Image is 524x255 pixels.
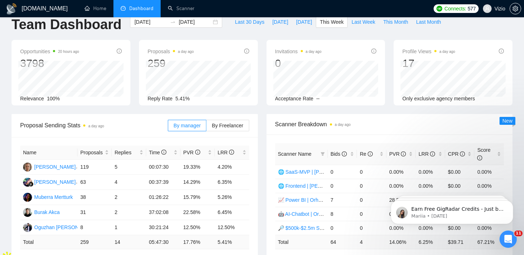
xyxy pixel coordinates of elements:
[23,179,76,185] a: SM[PERSON_NAME]
[183,150,200,155] span: PVR
[218,150,234,155] span: LRR
[460,151,465,156] span: info-circle
[180,175,215,190] td: 14.29%
[85,5,106,12] a: homeHome
[146,190,180,205] td: 01:26:22
[272,18,288,26] span: [DATE]
[215,205,249,220] td: 6.45%
[275,96,314,101] span: Acceptance Rate
[319,149,326,159] span: filter
[357,179,386,193] td: 0
[112,220,146,235] td: 1
[416,235,445,249] td: 6.25 %
[215,175,249,190] td: 6.35%
[348,16,379,28] button: Last Week
[500,231,517,248] iframe: Intercom live chat
[467,5,475,13] span: 577
[474,235,504,249] td: 67.21 %
[296,18,312,26] span: [DATE]
[20,121,168,130] span: Proposal Sending Stats
[292,16,316,28] button: [DATE]
[179,18,211,26] input: End date
[474,179,504,193] td: 0.00%
[34,208,60,216] div: Burak Akca
[146,175,180,190] td: 00:37:39
[335,123,351,127] time: a day ago
[168,5,194,12] a: searchScanner
[174,123,201,128] span: By manager
[357,165,386,179] td: 0
[306,50,322,54] time: a day ago
[278,225,337,231] a: 🔎 $500k-$2.5m Spent 💰
[77,220,112,235] td: 8
[77,175,112,190] td: 63
[320,18,344,26] span: This Week
[321,152,325,156] span: filter
[148,47,194,56] span: Proposals
[170,19,176,25] span: swap-right
[112,205,146,220] td: 2
[351,18,375,26] span: Last Week
[342,151,347,156] span: info-circle
[77,205,112,220] td: 31
[439,50,455,54] time: a day ago
[371,49,376,54] span: info-circle
[328,221,357,235] td: 0
[77,190,112,205] td: 38
[215,220,249,235] td: 12.50%
[357,221,386,235] td: 0
[357,235,386,249] td: 4
[23,164,76,169] a: SK[PERSON_NAME]
[23,163,32,172] img: SK
[215,190,249,205] td: 5.26%
[195,150,200,155] span: info-circle
[12,16,121,33] h1: Team Dashboard
[510,6,521,12] a: setting
[445,165,475,179] td: $0.00
[180,220,215,235] td: 12.50%
[380,185,524,236] iframe: Intercom notifications message
[47,96,60,101] span: 100%
[389,151,406,157] span: PVR
[275,47,322,56] span: Invitations
[34,223,98,231] div: Oguzhan [PERSON_NAME]
[231,16,268,28] button: Last 30 Days
[112,146,146,160] th: Replies
[357,193,386,207] td: 0
[134,18,167,26] input: Start date
[161,150,166,155] span: info-circle
[418,151,435,157] span: LRR
[115,149,138,156] span: Replies
[215,160,249,175] td: 4.20%
[444,5,466,13] span: Connects:
[112,190,146,205] td: 2
[34,193,73,201] div: Muberra Mertturk
[402,56,455,70] div: 17
[34,178,76,186] div: [PERSON_NAME]
[117,49,122,54] span: info-circle
[23,224,98,230] a: OTOguzhan [PERSON_NAME]
[510,3,521,14] button: setting
[445,179,475,193] td: $0.00
[401,151,406,156] span: info-circle
[23,208,32,217] img: BA
[235,18,264,26] span: Last 30 Days
[112,235,146,249] td: 14
[448,151,465,157] span: CPR
[316,16,348,28] button: This Week
[20,56,79,70] div: 3798
[20,146,77,160] th: Name
[146,205,180,220] td: 37:02:08
[357,207,386,221] td: 0
[129,5,153,12] span: Dashboard
[328,179,357,193] td: 0
[268,16,292,28] button: [DATE]
[331,151,347,157] span: Bids
[112,160,146,175] td: 5
[58,50,79,54] time: 20 hours ago
[383,18,408,26] span: This Month
[510,6,521,12] span: setting
[77,160,112,175] td: 119
[278,197,332,203] a: 📈 Power BI | Orhan 🚢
